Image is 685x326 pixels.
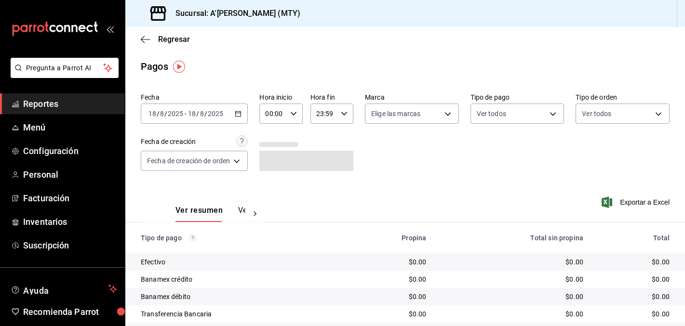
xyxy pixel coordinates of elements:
[167,110,184,117] input: ----
[23,168,117,181] span: Personal
[604,196,670,208] button: Exportar a Excel
[365,94,459,101] label: Marca
[23,239,117,252] span: Suscripción
[141,59,168,74] div: Pagos
[349,292,426,301] div: $0.00
[371,109,420,118] span: Elige las marcas
[599,309,670,319] div: $0.00
[26,63,104,73] span: Pregunta a Parrot AI
[470,94,564,101] label: Tipo de pago
[11,58,119,78] button: Pregunta a Parrot AI
[141,137,196,147] div: Fecha de creación
[582,109,611,118] span: Ver todos
[477,109,506,118] span: Ver todos
[106,25,114,33] button: open_drawer_menu
[175,206,223,222] button: Ver resumen
[259,94,302,101] label: Hora inicio
[185,110,187,117] span: -
[173,61,185,73] img: Tooltip marker
[23,97,117,110] span: Reportes
[200,110,204,117] input: --
[442,234,583,242] div: Total sin propina
[164,110,167,117] span: /
[576,94,670,101] label: Tipo de orden
[23,144,117,157] span: Configuración
[158,35,190,44] span: Regresar
[23,215,117,228] span: Inventarios
[160,110,164,117] input: --
[442,309,583,319] div: $0.00
[349,257,426,267] div: $0.00
[349,234,426,242] div: Propina
[599,274,670,284] div: $0.00
[189,235,196,241] svg: Los pagos realizados con Pay y otras terminales son montos brutos.
[442,257,583,267] div: $0.00
[599,292,670,301] div: $0.00
[599,257,670,267] div: $0.00
[23,121,117,134] span: Menú
[157,110,160,117] span: /
[349,274,426,284] div: $0.00
[148,110,157,117] input: --
[188,110,196,117] input: --
[599,234,670,242] div: Total
[349,309,426,319] div: $0.00
[442,274,583,284] div: $0.00
[196,110,199,117] span: /
[141,309,334,319] div: Transferencia Bancaria
[141,94,248,101] label: Fecha
[442,292,583,301] div: $0.00
[147,156,230,166] span: Fecha de creación de orden
[23,283,105,295] span: Ayuda
[207,110,224,117] input: ----
[175,206,245,222] div: navigation tabs
[168,8,300,19] h3: Sucursal: A'[PERSON_NAME] (MTY)
[204,110,207,117] span: /
[141,292,334,301] div: Banamex débito
[23,305,117,318] span: Recomienda Parrot
[238,206,274,222] button: Ver pagos
[141,234,334,242] div: Tipo de pago
[141,35,190,44] button: Regresar
[310,94,353,101] label: Hora fin
[23,192,117,205] span: Facturación
[141,257,334,267] div: Efectivo
[7,70,119,80] a: Pregunta a Parrot AI
[141,274,334,284] div: Banamex crédito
